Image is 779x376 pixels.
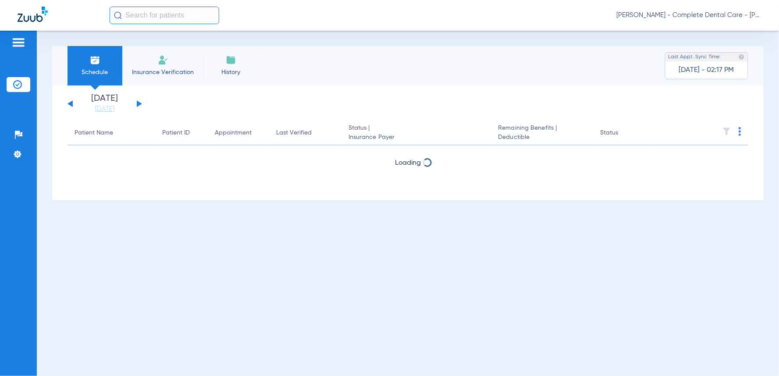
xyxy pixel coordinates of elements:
a: [DATE] [78,105,131,114]
div: Last Verified [276,128,312,138]
th: Remaining Benefits | [491,121,594,145]
img: History [226,55,236,65]
div: Patient ID [162,128,201,138]
img: hamburger-icon [11,37,25,48]
span: Schedule [74,68,116,77]
th: Status | [341,121,491,145]
span: Deductible [498,133,587,142]
span: [PERSON_NAME] - Complete Dental Care - [PERSON_NAME] [PERSON_NAME], DDS, [GEOGRAPHIC_DATA] [617,11,761,20]
img: Search Icon [114,11,122,19]
img: Manual Insurance Verification [158,55,168,65]
img: filter.svg [722,127,731,136]
th: Status [594,121,653,145]
span: [DATE] - 02:17 PM [679,66,734,74]
div: Patient ID [162,128,190,138]
img: Schedule [90,55,100,65]
img: group-dot-blue.svg [739,127,741,136]
div: Patient Name [75,128,148,138]
div: Appointment [215,128,252,138]
li: [DATE] [78,94,131,114]
span: Insurance Payer [349,133,484,142]
img: last sync help info [739,54,745,60]
img: Zuub Logo [18,7,48,22]
iframe: Chat Widget [735,334,779,376]
span: History [210,68,252,77]
input: Search for patients [110,7,219,24]
div: Appointment [215,128,262,138]
div: Last Verified [276,128,334,138]
span: Loading [395,160,421,167]
span: Insurance Verification [129,68,197,77]
div: Patient Name [75,128,113,138]
span: Last Appt. Sync Time: [669,53,721,61]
